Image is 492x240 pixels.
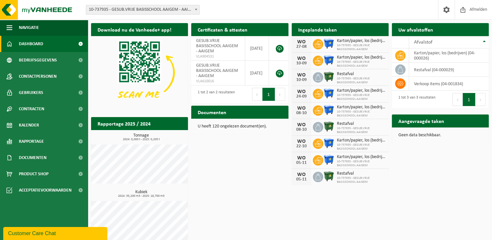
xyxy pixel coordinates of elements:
[295,106,308,111] div: WO
[19,101,44,117] span: Contracten
[409,77,489,91] td: verkoop items (04-001834)
[337,160,385,167] span: 10-737935 - GESUB.VRIJE BASISSCHOOL AAIGEM
[295,122,308,127] div: WO
[19,52,57,68] span: Bedrijfsgegevens
[91,23,178,36] h2: Download nu de Vanheede+ app!
[19,85,43,101] span: Gebruikers
[19,182,72,198] span: Acceptatievoorwaarden
[395,92,435,107] div: 1 tot 3 van 3 resultaten
[452,93,463,106] button: Previous
[337,110,385,118] span: 10-737935 - GESUB.VRIJE BASISSCHOOL AAIGEM
[191,23,254,36] h2: Certificaten & attesten
[196,54,240,59] span: VLA904531
[86,5,199,14] span: 10-737935 - GESUB.VRIJE BASISSCHOOL AAIGEM - AAIGEM
[337,171,385,176] span: Restafval
[337,77,385,85] span: 10-737935 - GESUB.VRIJE BASISSCHOOL AAIGEM
[337,93,385,101] span: 10-737935 - GESUB.VRIJE BASISSCHOOL AAIGEM
[295,78,308,82] div: 10-09
[414,40,432,45] span: Afvalstof
[409,63,489,77] td: restafval (04-000029)
[392,114,451,127] h2: Aangevraagde taken
[337,138,385,143] span: Karton/papier, los (bedrijven)
[262,88,275,101] button: 1
[275,88,285,101] button: Next
[323,171,334,182] img: WB-1100-HPE-GN-01
[337,154,385,160] span: Karton/papier, los (bedrijven)
[323,104,334,115] img: WB-1100-HPE-BE-01
[337,127,385,134] span: 10-737935 - GESUB.VRIJE BASISSCHOOL AAIGEM
[337,38,385,44] span: Karton/papier, los (bedrijven)
[196,79,240,84] span: VLA610016
[323,138,334,149] img: WB-1100-HPE-BE-01
[337,105,385,110] span: Karton/papier, los (bedrijven)
[94,194,188,198] span: 2024: 35,200 m3 - 2025: 18,700 m3
[398,133,482,138] p: Geen data beschikbaar.
[337,176,385,184] span: 10-737935 - GESUB.VRIJE BASISSCHOOL AAIGEM
[3,226,109,240] iframe: chat widget
[194,87,235,101] div: 1 tot 2 van 2 resultaten
[392,23,440,36] h2: Uw afvalstoffen
[337,143,385,151] span: 10-737935 - GESUB.VRIJE BASISSCHOOL AAIGEM
[323,71,334,82] img: WB-1100-HPE-GN-01
[409,48,489,63] td: karton/papier, los (bedrijven) (04-000026)
[245,61,269,86] td: [DATE]
[337,55,385,60] span: Karton/papier, los (bedrijven)
[196,63,238,78] span: GESUB.VRIJE BASISSCHOOL AAIGEM - AAIGEM
[292,23,343,36] h2: Ingeplande taken
[94,138,188,141] span: 2024: 0,000 t - 2025: 0,205 t
[337,60,385,68] span: 10-737935 - GESUB.VRIJE BASISSCHOOL AAIGEM
[94,190,188,198] h3: Kubiek
[295,39,308,45] div: WO
[94,133,188,141] h3: Tonnage
[295,155,308,161] div: WO
[91,36,188,109] img: Download de VHEPlus App
[19,133,44,150] span: Rapportage
[245,36,269,61] td: [DATE]
[19,166,48,182] span: Product Shop
[19,68,57,85] span: Contactpersonen
[295,177,308,182] div: 05-11
[295,172,308,177] div: WO
[295,161,308,165] div: 05-11
[295,139,308,144] div: WO
[295,61,308,66] div: 10-09
[19,150,47,166] span: Documenten
[295,89,308,94] div: WO
[91,117,157,130] h2: Rapportage 2025 / 2024
[19,117,39,133] span: Kalender
[323,88,334,99] img: WB-1100-HPE-BE-01
[323,55,334,66] img: WB-1100-HPE-BE-01
[323,38,334,49] img: WB-1100-HPE-BE-01
[295,73,308,78] div: WO
[337,121,385,127] span: Restafval
[323,121,334,132] img: WB-1100-HPE-GN-01
[295,56,308,61] div: WO
[337,44,385,51] span: 10-737935 - GESUB.VRIJE BASISSCHOOL AAIGEM
[19,36,43,52] span: Dashboard
[475,93,485,106] button: Next
[198,124,282,129] p: U heeft 120 ongelezen document(en).
[463,93,475,106] button: 1
[295,144,308,149] div: 22-10
[323,154,334,165] img: WB-1100-HPE-BE-01
[295,45,308,49] div: 27-08
[19,20,39,36] span: Navigatie
[252,88,262,101] button: Previous
[295,127,308,132] div: 08-10
[86,5,200,15] span: 10-737935 - GESUB.VRIJE BASISSCHOOL AAIGEM - AAIGEM
[337,72,385,77] span: Restafval
[196,38,238,54] span: GESUB.VRIJE BASISSCHOOL AAIGEM - AAIGEM
[191,106,233,118] h2: Documenten
[295,111,308,115] div: 08-10
[140,130,187,143] a: Bekijk rapportage
[295,94,308,99] div: 24-09
[337,88,385,93] span: Karton/papier, los (bedrijven)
